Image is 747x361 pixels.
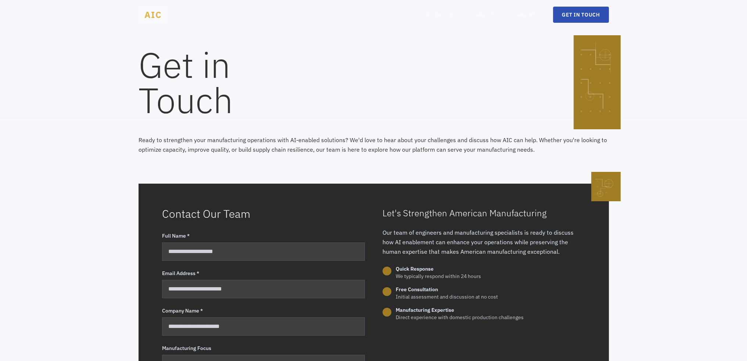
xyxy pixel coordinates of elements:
[162,307,365,314] label: Company Name *
[396,314,524,321] p: Direct experience with domestic production challenges
[511,11,535,18] a: CAREERS
[396,306,524,314] h4: Manufacturing Expertise
[383,228,585,256] p: Our team of engineers and manufacturing specialists is ready to discuss how AI enablement can enh...
[383,207,585,219] h3: Let's Strengthen American Manufacturing
[162,232,365,239] label: Full Name *
[139,47,609,118] h1: Get in Touch
[423,11,458,18] a: TECHNOLOGY
[162,270,365,277] label: Email Address *
[139,135,609,154] p: Ready to strengthen your manufacturing operations with AI-enabled solutions? We'd love to hear ab...
[553,7,608,23] a: GET IN TOUCH
[162,344,365,352] label: Manufacturing Focus
[396,272,481,280] p: We typically respond within 24 hours
[139,6,168,24] a: AIC
[396,286,498,293] h4: Free Consultation
[476,11,494,18] a: ABOUT
[162,207,365,220] h2: Contact Our Team
[396,293,498,300] p: Initial assessment and discussion at no cost
[396,265,481,272] h4: Quick Response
